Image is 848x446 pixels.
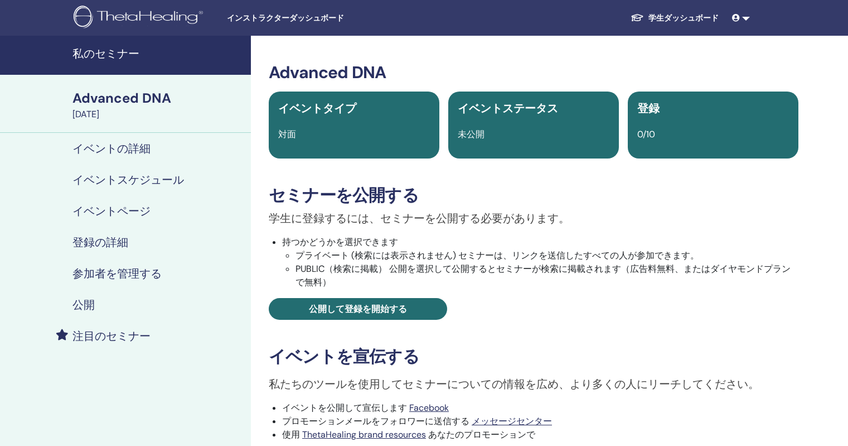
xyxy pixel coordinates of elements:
[282,401,798,415] li: イベントを公開して宣伝します
[637,101,660,116] span: 登録
[282,428,798,442] li: 使用 あなたのプロモーションで
[309,303,407,315] span: 公開して登録を開始する
[72,173,184,186] h4: イベントスケジュール
[302,429,426,440] a: ThetaHealing brand resources
[282,415,798,428] li: プロモーションメールをフォロワーに送信する
[269,210,798,227] p: 学生に登録するには、セミナーを公開する必要があります。
[72,236,128,249] h4: 登録の詳細
[409,402,449,414] a: Facebook
[72,204,151,218] h4: イベントページ
[631,13,644,22] img: graduation-cap-white.svg
[458,101,558,116] span: イベントステータス
[72,142,151,155] h4: イベントの詳細
[295,262,798,289] li: PUBLIC（検索に掲載） 公開を選択して公開するとセミナーが検索に掲載されます（広告料無料、またはダイヤモンドプランで無料）
[458,128,484,140] span: 未公開
[66,89,251,121] a: Advanced DNA[DATE]
[269,63,798,83] h3: Advanced DNA
[278,101,356,116] span: イベントタイプ
[269,347,798,367] h3: イベントを宣伝する
[269,376,798,392] p: 私たちのツールを使用してセミナーについての情報を広め、より多くの人にリーチしてください。
[472,415,552,427] a: メッセージセンター
[278,128,296,140] span: 対面
[282,236,798,289] li: 持つかどうかを選択できます
[72,298,95,311] h4: 公開
[637,128,655,140] span: 0/10
[269,185,798,205] h3: セミナーを公開する
[72,108,244,121] div: [DATE]
[295,249,798,262] li: プライベート (検索には表示されません) セミナーは、リンクを送信したすべての人が参加できます。
[622,8,728,28] a: 学生ダッシュボード
[72,329,151,343] h4: 注目のセミナー
[269,298,447,320] a: 公開して登録を開始する
[74,6,207,31] img: logo.png
[227,12,394,24] span: インストラクターダッシュボード
[72,47,244,60] h4: 私のセミナー
[72,267,162,280] h4: 参加者を管理する
[72,89,244,108] div: Advanced DNA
